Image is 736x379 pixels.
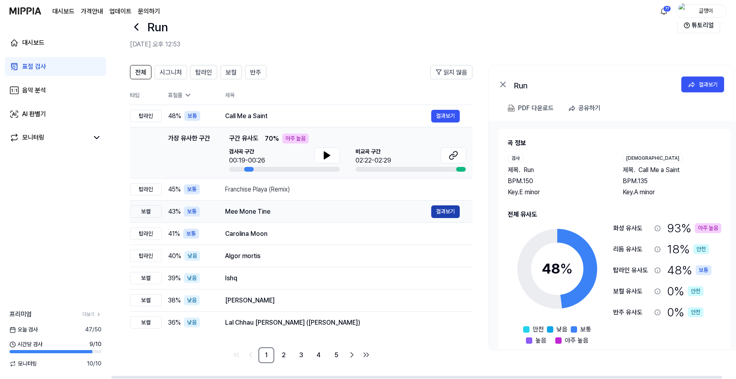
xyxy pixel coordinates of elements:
span: 40 % [168,251,181,261]
h2: [DATE] 오후 12:53 [130,40,677,49]
div: Run [514,80,673,89]
span: 구간 유사도 [229,134,258,144]
div: 반주 유사도 [613,308,651,317]
img: 알림 [659,6,669,16]
div: 보통 [183,229,199,239]
button: 읽지 않음 [430,65,472,79]
a: 대시보드 [5,33,106,52]
div: Key. A minor [623,188,722,197]
button: 공유하기 [565,100,607,116]
span: Run [524,165,534,175]
div: 표절 검사 [22,62,46,71]
img: profile [679,3,688,19]
span: 36 % [168,318,181,327]
span: 아주 높음 [565,336,589,345]
div: BPM. 150 [508,176,607,186]
h1: Run [147,18,168,36]
div: [DEMOGRAPHIC_DATA] [623,154,683,162]
div: 48 [542,258,573,279]
span: 39 % [168,274,181,283]
div: 77 [663,6,671,12]
span: 검사곡 구간 [229,147,265,156]
th: 타입 [130,86,162,105]
button: 알림77 [658,5,670,17]
a: 문의하기 [138,7,160,16]
div: 아주 높음 [695,223,721,233]
span: 38 % [168,296,181,305]
span: 읽지 않음 [444,68,467,77]
button: PDF 다운로드 [506,100,555,116]
div: 00:19-00:26 [229,156,265,165]
a: 더보기 [82,311,101,318]
div: [PERSON_NAME] [225,296,460,305]
span: 프리미엄 [10,310,32,319]
span: 전체 [135,68,146,77]
div: 0 % [667,282,704,300]
div: 보통 [184,207,200,216]
button: profile글쟁이 [676,4,726,18]
button: 가격안내 [81,7,103,16]
button: 반주 [245,65,266,79]
span: 낮음 [556,325,568,334]
a: AI 판별기 [5,105,106,124]
a: 표절 검사 [5,57,106,76]
button: 결과보기 [431,205,460,218]
div: Lal Chhau [PERSON_NAME] ([PERSON_NAME]) [225,318,460,327]
img: Help [684,22,690,29]
div: 화성 유사도 [613,224,651,233]
span: 반주 [250,68,261,77]
div: 보통 [184,184,200,194]
a: 모니터링 [10,133,89,142]
div: 탑라인 [130,183,162,195]
div: 안전 [693,244,709,254]
span: 41 % [168,229,180,239]
h2: 곡 정보 [508,138,721,148]
button: 결과보기 [681,77,724,92]
div: 낮음 [184,251,200,261]
div: 02:22-02:29 [356,156,391,165]
span: 시간당 검사 [10,340,42,348]
a: 3 [293,347,309,363]
span: 시그니처 [160,68,182,77]
div: 보통 [184,111,200,121]
nav: pagination [130,347,472,363]
div: 모니터링 [22,133,44,142]
a: 음악 분석 [5,81,106,100]
button: 시그니처 [155,65,187,79]
div: 리듬 유사도 [613,245,651,254]
div: Franchise Playa (Remix) [225,185,460,194]
span: 비교곡 구간 [356,147,391,156]
span: 오늘 검사 [10,325,38,334]
div: 표절률 [168,91,212,100]
button: 탑라인 [190,65,217,79]
div: 보통 [696,265,711,275]
span: % [560,260,573,277]
a: 5 [328,347,344,363]
span: 70 % [265,134,279,144]
div: AI 판별기 [22,109,46,119]
a: 대시보드 [52,7,75,16]
span: 보통 [580,325,591,334]
div: 낮음 [184,273,200,283]
div: 보컬 [130,272,162,284]
span: 안전 [533,325,544,334]
div: 보컬 [130,316,162,329]
a: 1 [258,347,274,363]
span: 보컬 [226,68,237,77]
div: 아주 높음 [282,134,309,144]
div: 18 % [667,240,709,258]
span: 43 % [168,207,181,216]
th: 제목 [225,86,472,105]
span: 높음 [535,336,547,345]
div: 보컬 유사도 [613,287,651,296]
div: 탑라인 [130,110,162,122]
div: 가장 유사한 구간 [168,134,210,172]
div: 낮음 [184,295,200,305]
span: 제목 . [623,165,635,175]
button: 튜토리얼 [677,17,720,33]
div: 탑라인 [130,228,162,240]
span: 48 % [168,111,181,121]
span: Call Me a Saint [639,165,680,175]
a: 2 [276,347,292,363]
